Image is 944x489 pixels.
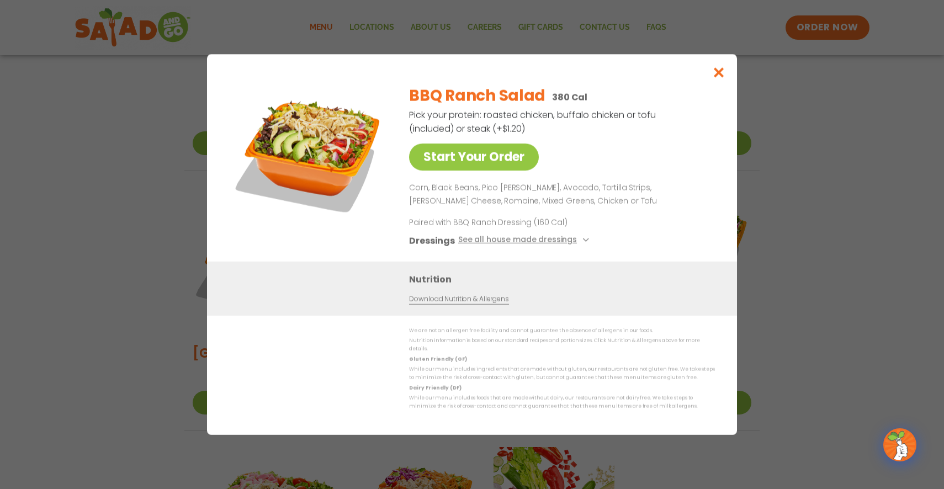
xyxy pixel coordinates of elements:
[552,91,587,104] p: 380 Cal
[701,54,737,91] button: Close modal
[409,108,657,136] p: Pick your protein: roasted chicken, buffalo chicken or tofu (included) or steak (+$1.20)
[409,273,720,286] h3: Nutrition
[409,327,715,335] p: We are not an allergen free facility and cannot guarantee the absence of allergens in our foods.
[409,217,613,228] p: Paired with BBQ Ranch Dressing (160 Cal)
[409,385,461,391] strong: Dairy Friendly (DF)
[409,84,545,108] h2: BBQ Ranch Salad
[232,76,386,231] img: Featured product photo for BBQ Ranch Salad
[409,143,539,171] a: Start Your Order
[884,429,915,460] img: wpChatIcon
[409,182,710,208] p: Corn, Black Beans, Pico [PERSON_NAME], Avocado, Tortilla Strips, [PERSON_NAME] Cheese, Romaine, M...
[409,394,715,411] p: While our menu includes foods that are made without dairy, our restaurants are not dairy free. We...
[409,356,466,363] strong: Gluten Friendly (GF)
[409,337,715,354] p: Nutrition information is based on our standard recipes and portion sizes. Click Nutrition & Aller...
[409,234,455,248] h3: Dressings
[409,365,715,382] p: While our menu includes ingredients that are made without gluten, our restaurants are not gluten ...
[409,294,508,305] a: Download Nutrition & Allergens
[458,234,592,248] button: See all house made dressings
